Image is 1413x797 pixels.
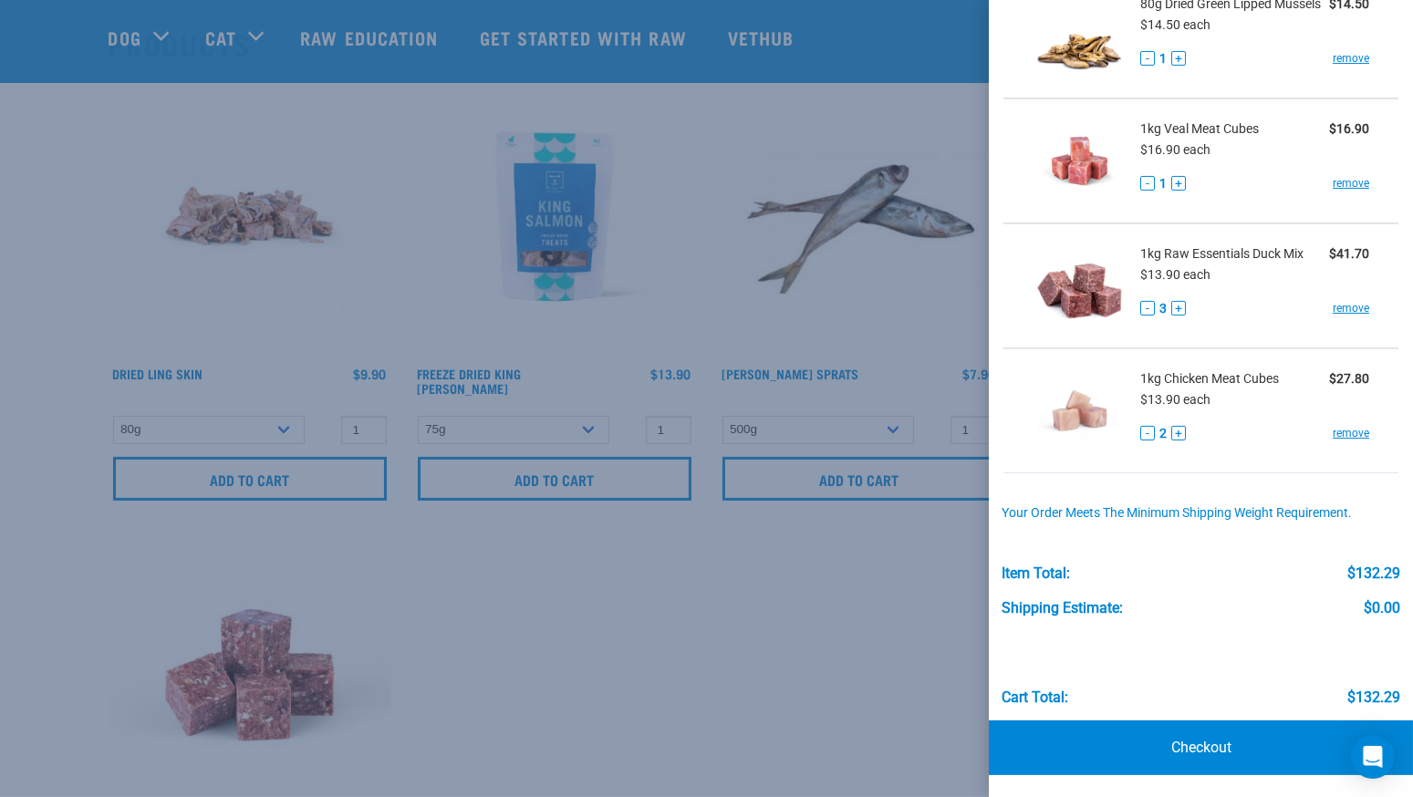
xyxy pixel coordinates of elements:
[1140,176,1155,191] button: -
[1140,426,1155,440] button: -
[1033,239,1127,333] img: Raw Essentials Duck Mix
[1140,369,1279,388] span: 1kg Chicken Meat Cubes
[1159,424,1167,443] span: 2
[1171,51,1186,66] button: +
[1171,426,1186,440] button: +
[1159,174,1167,193] span: 1
[1347,689,1400,706] div: $132.29
[1171,301,1186,316] button: +
[1329,371,1369,386] strong: $27.80
[1002,565,1070,582] div: Item Total:
[989,720,1413,775] a: Checkout
[1033,364,1127,458] img: Chicken Meat Cubes
[1033,114,1127,208] img: Veal Meat Cubes
[1159,299,1167,318] span: 3
[1140,51,1155,66] button: -
[1140,119,1259,139] span: 1kg Veal Meat Cubes
[1140,267,1210,282] span: $13.90 each
[1329,246,1369,261] strong: $41.70
[1171,176,1186,191] button: +
[1002,600,1123,616] div: Shipping Estimate:
[1351,735,1395,779] div: Open Intercom Messenger
[1329,121,1369,136] strong: $16.90
[1140,17,1210,32] span: $14.50 each
[1140,244,1304,264] span: 1kg Raw Essentials Duck Mix
[1140,301,1155,316] button: -
[1159,49,1167,68] span: 1
[1140,142,1210,157] span: $16.90 each
[1140,392,1210,407] span: $13.90 each
[1347,565,1400,582] div: $132.29
[1333,50,1369,67] a: remove
[1333,425,1369,441] a: remove
[1333,300,1369,316] a: remove
[1002,506,1401,521] div: Your order meets the minimum shipping weight requirement.
[1002,689,1068,706] div: Cart total:
[1333,175,1369,191] a: remove
[1364,600,1400,616] div: $0.00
